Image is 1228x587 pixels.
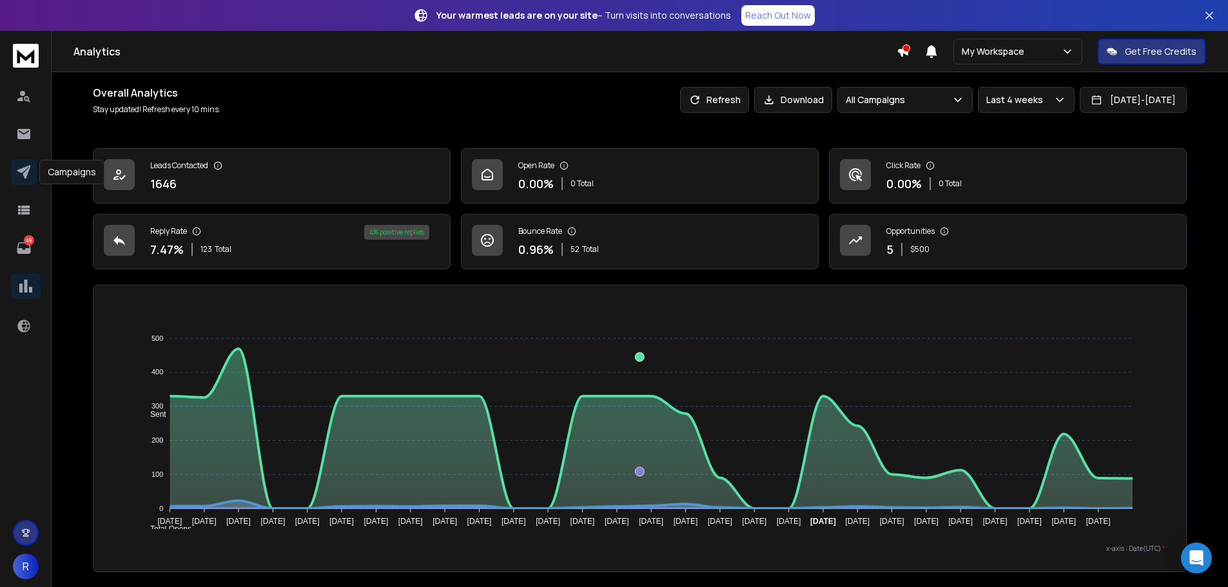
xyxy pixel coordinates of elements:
[150,240,184,258] p: 7.47 %
[962,45,1029,58] p: My Workspace
[1052,517,1077,526] tspan: [DATE]
[518,160,554,171] p: Open Rate
[1017,517,1042,526] tspan: [DATE]
[151,470,163,478] tspan: 100
[536,517,560,526] tspan: [DATE]
[582,244,599,255] span: Total
[24,235,34,245] p: 49
[93,148,451,204] a: Leads Contacted1646
[810,517,836,526] tspan: [DATE]
[73,44,897,59] h1: Analytics
[886,226,935,236] p: Opportunities
[151,369,163,376] tspan: 400
[150,226,187,236] p: Reply Rate
[680,87,749,113] button: Refresh
[141,410,166,419] span: Sent
[215,244,231,255] span: Total
[886,160,921,171] p: Click Rate
[13,553,39,579] button: R
[829,148,1187,204] a: Click Rate0.00%0 Total
[150,175,177,193] p: 1646
[518,240,554,258] p: 0.96 %
[674,517,698,526] tspan: [DATE]
[886,240,893,258] p: 5
[914,517,939,526] tspan: [DATE]
[880,517,904,526] tspan: [DATE]
[461,148,819,204] a: Open Rate0.00%0 Total
[461,214,819,269] a: Bounce Rate0.96%52Total
[157,517,182,526] tspan: [DATE]
[781,93,824,106] p: Download
[436,9,598,21] strong: Your warmest leads are on your site
[570,178,594,189] p: 0 Total
[741,5,815,26] a: Reach Out Now
[1125,45,1196,58] p: Get Free Credits
[114,544,1165,553] p: x-axis : Date(UTC)
[200,244,212,255] span: 123
[151,436,163,444] tspan: 200
[151,334,163,342] tspan: 500
[159,505,163,512] tspan: 0
[226,517,251,526] tspan: [DATE]
[13,44,39,68] img: logo
[329,517,354,526] tspan: [DATE]
[436,9,731,22] p: – Turn visits into conversations
[518,175,554,193] p: 0.00 %
[570,517,595,526] tspan: [DATE]
[433,517,457,526] tspan: [DATE]
[467,517,491,526] tspan: [DATE]
[846,93,910,106] p: All Campaigns
[93,85,220,101] h1: Overall Analytics
[1098,39,1205,64] button: Get Free Credits
[141,524,191,534] span: Total Opens
[364,517,388,526] tspan: [DATE]
[845,517,870,526] tspan: [DATE]
[260,517,285,526] tspan: [DATE]
[11,235,37,261] a: 49
[708,517,732,526] tspan: [DATE]
[983,517,1008,526] tspan: [DATE]
[518,226,562,236] p: Bounce Rate
[502,517,526,526] tspan: [DATE]
[639,517,663,526] tspan: [DATE]
[910,244,930,255] p: $ 500
[1181,543,1212,573] div: Open Intercom Messenger
[398,517,423,526] tspan: [DATE]
[93,214,451,269] a: Reply Rate7.47%123Total4% positive replies
[707,93,741,106] p: Refresh
[829,214,1187,269] a: Opportunities5$500
[949,517,973,526] tspan: [DATE]
[295,517,320,526] tspan: [DATE]
[39,160,104,184] div: Campaigns
[151,402,163,410] tspan: 300
[1086,517,1111,526] tspan: [DATE]
[192,517,217,526] tspan: [DATE]
[745,9,811,22] p: Reach Out Now
[777,517,801,526] tspan: [DATE]
[986,93,1048,106] p: Last 4 weeks
[886,175,922,193] p: 0.00 %
[93,104,220,115] p: Stay updated! Refresh every 10 mins.
[754,87,832,113] button: Download
[1080,87,1187,113] button: [DATE]-[DATE]
[364,225,429,240] div: 4 % positive replies
[939,178,962,189] p: 0 Total
[150,160,208,171] p: Leads Contacted
[570,244,580,255] span: 52
[742,517,766,526] tspan: [DATE]
[605,517,629,526] tspan: [DATE]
